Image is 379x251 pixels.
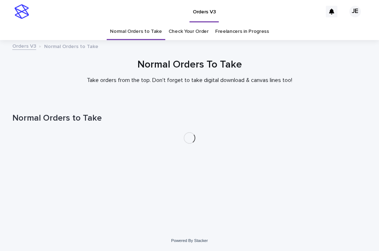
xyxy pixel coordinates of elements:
a: Freelancers in Progress [215,23,269,40]
h1: Normal Orders To Take [12,59,367,71]
p: Normal Orders to Take [44,42,98,50]
a: Orders V3 [12,42,36,50]
a: Powered By Stacker [171,238,208,243]
img: stacker-logo-s-only.png [14,4,29,19]
a: Check Your Order [169,23,209,40]
div: JE [349,6,361,17]
p: Take orders from the top. Don't forget to take digital download & canvas lines too! [45,77,334,84]
h1: Normal Orders to Take [12,113,367,124]
a: Normal Orders to Take [110,23,162,40]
